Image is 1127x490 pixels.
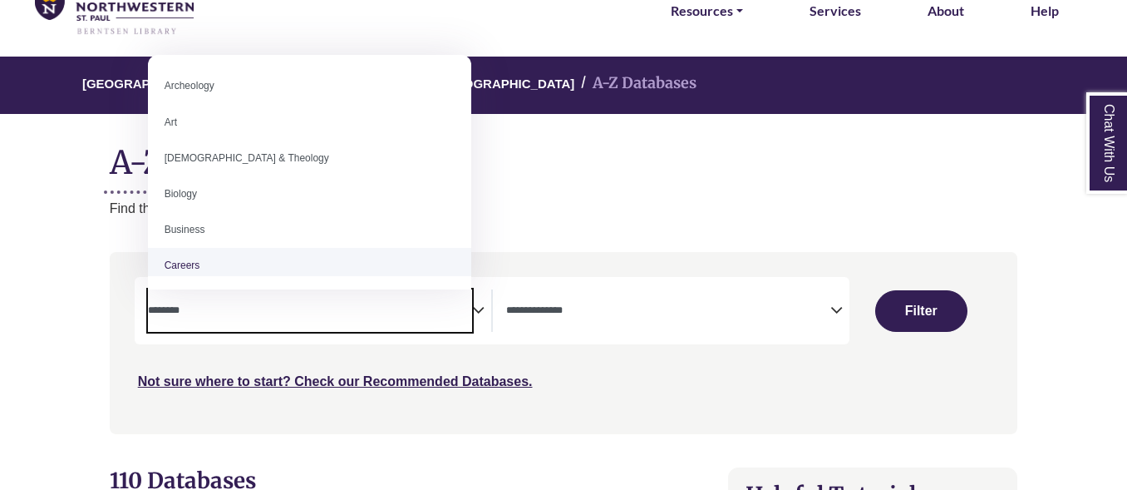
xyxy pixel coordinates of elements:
[574,72,696,96] li: A-Z Databases
[148,105,472,141] li: Art
[110,131,1018,181] h1: A-Z Databases
[148,248,472,284] li: Careers
[110,198,1018,220] p: Find the best library databases for your research.
[875,290,967,332] button: Submit for Search Results
[148,141,472,176] li: [DEMOGRAPHIC_DATA] & Theology
[506,305,830,319] textarea: Search
[138,374,533,389] a: Not sure where to start? Check our Recommended Databases.
[148,176,472,212] li: Biology
[110,57,1018,114] nav: breadcrumb
[148,68,472,104] li: Archeology
[148,212,472,248] li: Business
[148,305,472,319] textarea: Search
[110,252,1018,433] nav: Search filters
[82,74,320,91] a: [GEOGRAPHIC_DATA][PERSON_NAME]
